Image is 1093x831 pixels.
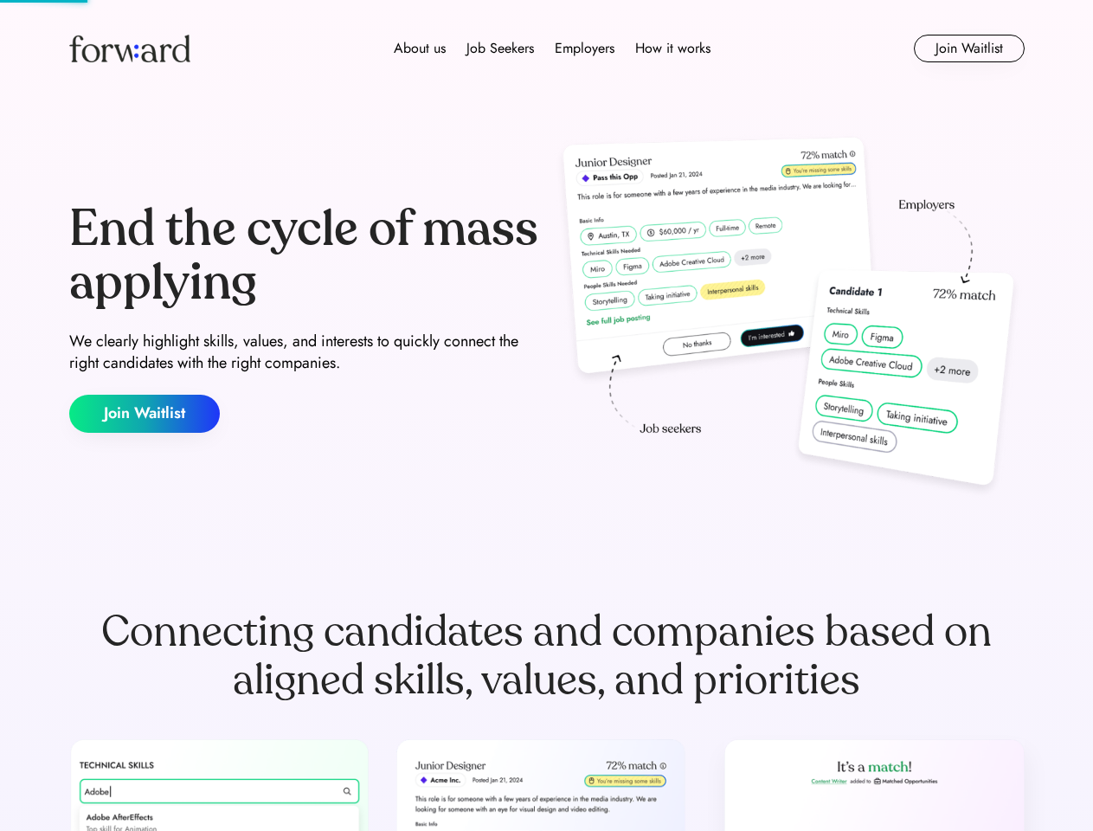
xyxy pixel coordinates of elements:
div: Connecting candidates and companies based on aligned skills, values, and priorities [69,608,1025,705]
img: Forward logo [69,35,190,62]
button: Join Waitlist [914,35,1025,62]
div: Employers [555,38,614,59]
div: Job Seekers [466,38,534,59]
img: hero-image.png [554,132,1025,504]
div: We clearly highlight skills, values, and interests to quickly connect the right candidates with t... [69,331,540,374]
button: Join Waitlist [69,395,220,433]
div: How it works [635,38,710,59]
div: About us [394,38,446,59]
div: End the cycle of mass applying [69,203,540,309]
